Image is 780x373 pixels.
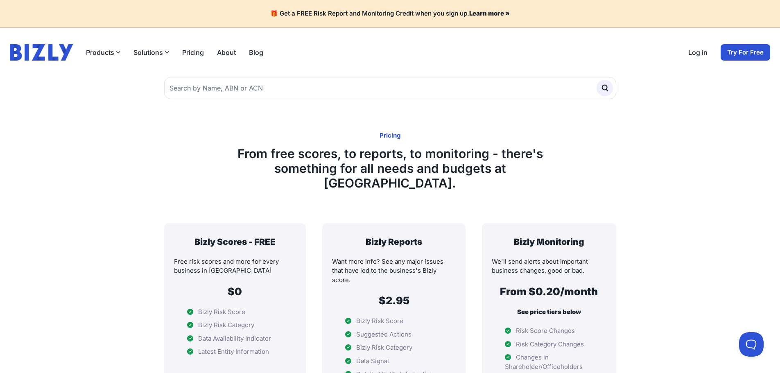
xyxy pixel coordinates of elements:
[182,47,204,57] a: Pricing
[249,47,263,57] a: Blog
[174,321,296,330] li: Bizly Risk Category
[492,307,606,317] p: See price tiers below
[492,236,606,247] h3: Bizly Monitoring
[207,146,574,190] h1: From free scores, to reports, to monitoring - there's something for all needs and budgets at [GEO...
[492,340,606,349] li: Risk Category Changes
[174,257,296,276] p: Free risk scores and more for every business in [GEOGRAPHIC_DATA]
[739,332,764,357] iframe: Toggle Customer Support
[174,347,296,357] li: Latest Entity Information
[174,307,296,317] li: Bizly Risk Score
[332,257,456,285] p: Want more info? See any major issues that have led to the business's Bizly score.
[332,357,456,366] li: Data Signal
[688,47,708,57] a: Log in
[164,77,616,99] input: Search by Name, ABN or ACN
[492,285,606,298] h2: From $0.20/month
[332,236,456,247] h3: Bizly Reports
[332,330,456,339] li: Suggested Actions
[10,10,770,18] h4: 🎁 Get a FREE Risk Report and Monitoring Credit when you sign up.
[721,44,770,61] a: Try For Free
[492,353,606,371] li: Changes in Shareholder/Officeholders
[492,257,606,276] p: We'll send alerts about important business changes, good or bad.
[174,285,296,298] h2: $0
[332,294,456,307] h2: $2.95
[332,316,456,326] li: Bizly Risk Score
[174,236,296,247] h3: Bizly Scores - FREE
[133,47,169,57] button: Solutions
[174,334,296,344] li: Data Availability Indicator
[492,326,606,336] li: Risk Score Changes
[217,47,236,57] a: About
[469,9,510,17] a: Learn more »
[86,47,120,57] button: Products
[332,343,456,353] li: Bizly Risk Category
